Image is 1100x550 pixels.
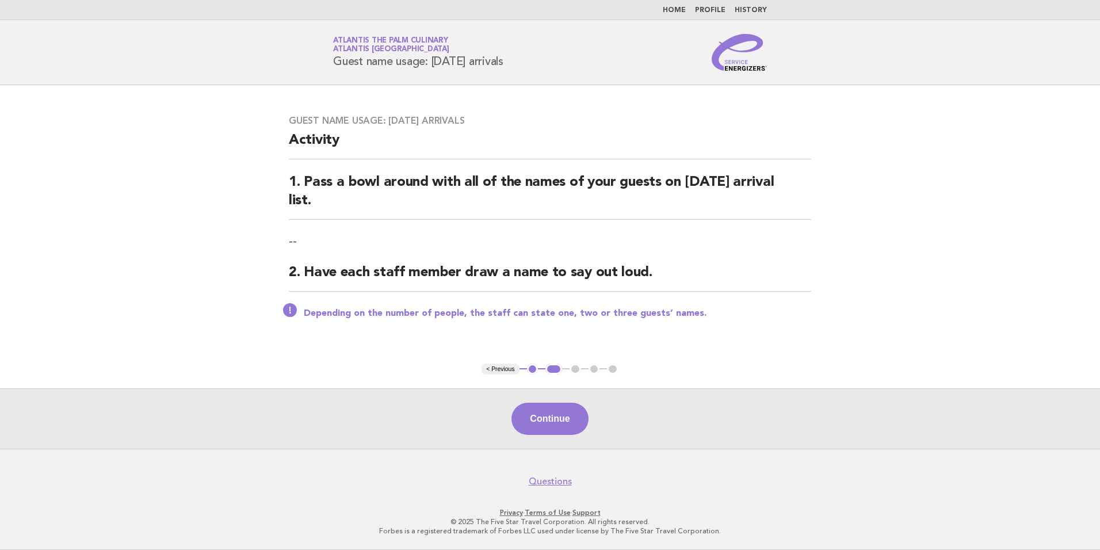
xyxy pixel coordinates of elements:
[527,364,538,375] button: 1
[525,509,571,517] a: Terms of Use
[333,46,449,54] span: Atlantis [GEOGRAPHIC_DATA]
[511,403,588,435] button: Continue
[572,509,601,517] a: Support
[289,115,811,127] h3: Guest name usage: [DATE] arrivals
[695,7,725,14] a: Profile
[500,509,523,517] a: Privacy
[289,263,811,292] h2: 2. Have each staff member draw a name to say out loud.
[289,234,811,250] p: --
[529,476,572,487] a: Questions
[482,364,519,375] button: < Previous
[545,364,562,375] button: 2
[333,37,503,67] h1: Guest name usage: [DATE] arrivals
[735,7,767,14] a: History
[333,37,449,53] a: Atlantis The Palm CulinaryAtlantis [GEOGRAPHIC_DATA]
[289,131,811,159] h2: Activity
[289,173,811,220] h2: 1. Pass a bowl around with all of the names of your guests on [DATE] arrival list.
[198,517,902,526] p: © 2025 The Five Star Travel Corporation. All rights reserved.
[304,308,811,319] p: Depending on the number of people, the staff can state one, two or three guests’ names.
[663,7,686,14] a: Home
[198,526,902,536] p: Forbes is a registered trademark of Forbes LLC used under license by The Five Star Travel Corpora...
[198,508,902,517] p: · ·
[712,34,767,71] img: Service Energizers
